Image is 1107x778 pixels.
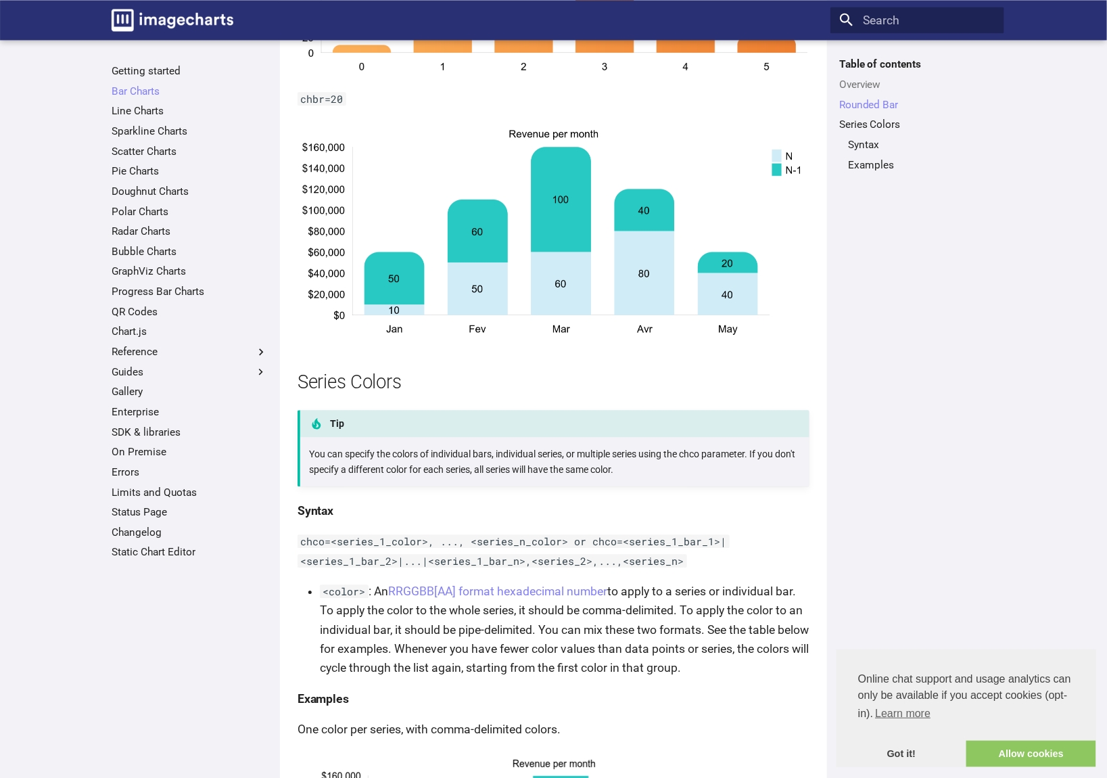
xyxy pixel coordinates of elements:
[105,3,239,37] a: Image-Charts documentation
[112,245,268,258] a: Bubble Charts
[298,689,809,708] h4: Examples
[848,158,995,172] a: Examples
[112,145,268,158] a: Scatter Charts
[388,585,607,598] a: RRGGBB[AA] format hexadecimal number
[839,118,995,131] a: Series Colors
[839,98,995,112] a: Rounded Bar
[112,205,268,219] a: Polar Charts
[830,58,1004,71] label: Table of contents
[112,104,268,118] a: Line Charts
[830,58,1004,171] nav: Table of contents
[298,410,809,437] p: Tip
[112,405,268,419] a: Enterprise
[298,369,809,396] h2: Series Colors
[873,704,933,724] a: learn more about cookies
[298,120,809,339] img: chart
[112,305,268,319] a: QR Codes
[112,285,268,298] a: Progress Bar Charts
[320,585,369,598] code: <color>
[112,9,233,31] img: logo
[839,78,995,91] a: Overview
[112,465,268,479] a: Errors
[112,64,268,78] a: Getting started
[112,365,268,379] label: Guides
[837,649,1096,767] div: cookieconsent
[837,741,966,768] a: dismiss cookie message
[112,345,268,359] label: Reference
[298,534,730,567] code: chco=<series_1_color>, ..., <series_n_color> or chco=<series_1_bar_1>|<series_1_bar_2>|...|<serie...
[112,164,268,178] a: Pie Charts
[966,741,1096,768] a: allow cookies
[112,225,268,238] a: Radar Charts
[112,385,268,398] a: Gallery
[309,447,800,477] p: You can specify the colors of individual bars, individual series, or multiple series using the ch...
[112,325,268,338] a: Chart.js
[298,501,809,520] h4: Syntax
[839,138,995,172] nav: Series Colors
[298,720,809,739] p: One color per series, with comma-delimited colors.
[112,85,268,98] a: Bar Charts
[112,505,268,519] a: Status Page
[830,7,1004,34] input: Search
[112,445,268,459] a: On Premise
[112,486,268,499] a: Limits and Quotas
[320,582,809,677] li: : An to apply to a series or individual bar. To apply the color to the whole series, it should be...
[112,545,268,559] a: Static Chart Editor
[848,138,995,152] a: Syntax
[858,671,1075,724] span: Online chat support and usage analytics can only be available if you accept cookies (opt-in).
[112,526,268,539] a: Changelog
[112,426,268,439] a: SDK & libraries
[112,124,268,138] a: Sparkline Charts
[112,265,268,278] a: GraphViz Charts
[112,185,268,198] a: Doughnut Charts
[298,92,346,106] code: chbr=20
